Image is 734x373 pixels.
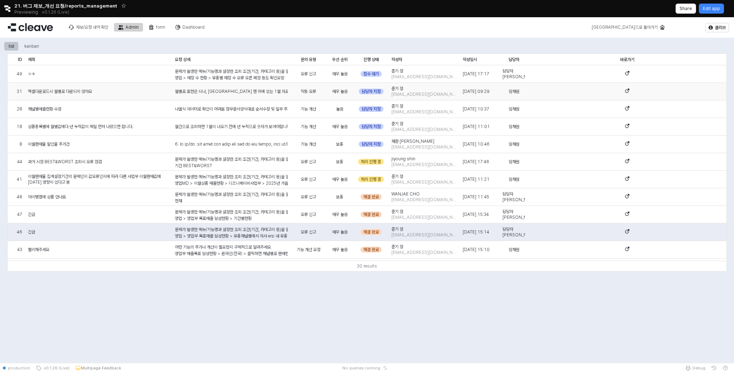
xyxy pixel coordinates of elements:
[391,209,403,214] span: 준기 정
[42,9,69,15] p: v0.1.26 (Live)
[301,194,316,200] span: 오류 신고
[682,363,708,373] button: Debug
[509,124,519,129] span: 임채원
[391,226,403,232] span: 준기 정
[463,124,490,129] span: [DATE] 11:01
[502,209,525,220] span: 담당자 [PERSON_NAME]
[301,229,316,235] span: 오류 신고
[175,174,288,371] div: 문제가 발생한 메뉴/기능명과 설정한 조회 조건(기간, 카테고리 등)을 알려주세요. 구체적으로 어떤 수치나 현상이 잘못되었고, 왜 오류라고 생각하시는지 설명해주세요. 올바른 결...
[144,23,170,32] button: form
[65,23,113,32] div: 제보/요청 내역 확인
[699,4,724,14] button: Edit app
[301,124,316,129] span: 기능 개선
[182,25,205,30] div: Dashboard
[332,124,348,129] span: 매우 높음
[463,212,489,217] span: [DATE] 15:34
[336,141,343,147] span: 보통
[692,365,705,371] span: Debug
[502,226,525,238] span: 담당자 [PERSON_NAME]
[391,86,403,91] span: 준기 정
[17,89,22,94] span: 31
[391,144,457,150] span: [EMAIL_ADDRESS][DOMAIN_NAME]
[463,229,489,235] span: [DATE] 15:14
[114,23,143,32] button: Admin
[363,71,379,77] span: 접수 대기
[14,9,38,16] span: Previewing
[620,57,634,62] span: 바로가기
[391,109,457,115] span: [EMAIL_ADDRESS][DOMAIN_NAME]
[332,176,348,182] span: 매우 높음
[72,363,124,373] button: Multipage Feedback
[391,156,415,162] span: jiyoung shin
[16,124,22,129] span: 18
[463,89,490,94] span: [DATE] 09:29
[587,23,669,32] div: 메인으로 돌아가기
[76,25,108,30] div: 제보/요청 내역 확인
[361,176,381,182] span: 처리 진행 중
[332,229,348,235] span: 매우 높음
[587,23,669,32] button: [GEOGRAPHIC_DATA]으로 돌아가기
[463,194,489,200] span: [DATE] 11:45
[382,366,389,370] button: Reset app state
[363,212,379,217] span: 해결 완료
[18,57,22,62] span: ID
[509,57,519,62] span: 담당자
[175,141,288,147] div: 6. lo ip/do: sit amet con adip eli sed do eiu tempo, inci ut/lab etd mag ali eni. (a: 9. min 07v ...
[175,233,288,239] p: 영업 > 영업부 목표매출 달성현황 > 유통채널별에서 자사 erp 내 유통형태값(데이터) 변경에 따른 자동연동이 안됨
[391,162,457,167] span: [EMAIL_ADDRESS][DOMAIN_NAME]
[363,194,379,200] span: 해결 완료
[509,106,519,112] span: 임채원
[171,23,209,32] div: Dashboard
[156,25,165,30] div: form
[28,57,35,62] span: 제목
[17,71,22,77] span: 49
[28,124,134,129] span: 상품종목별에 월별값에다 년 누적값이 제일 먼저 나왔으면 합니다..
[120,2,127,9] button: Add app to favorites
[703,6,720,11] p: Edit app
[301,89,316,94] span: 작동 오류
[175,162,288,169] p: 기간 BEST&WORST
[28,106,61,112] span: 채널별매출현황 수정
[175,198,288,204] p: 현재
[175,209,288,364] div: 문제가 발생한 메뉴/기능명과 설정한 조회 조건(기간, 카테고리 등)을 알려주세요. 구체적으로 어떤 수치나 현상이 잘못되었고, 왜 오류라고 생각하시는지 설명해주세요. 올바른 결...
[28,89,92,94] span: 엑셀다운로드시 월별로 다운되지 않아요
[332,247,348,252] span: 매우 높음
[28,247,49,252] span: 빨리해주세요
[81,365,121,371] p: Multipage Feedback
[28,174,169,185] span: 이월판매율 집계설정기간의 문제인지 값오류인지에 따라 다른 사업부 이월판매값에 [DATE] 영향이 있다고 봄
[391,179,457,185] span: [EMAIL_ADDRESS][DOMAIN_NAME]
[680,6,692,11] p: Share
[391,127,457,132] span: [EMAIL_ADDRESS][DOMAIN_NAME]
[463,71,489,77] span: [DATE] 17:17
[720,363,731,373] button: Help
[332,212,348,217] span: 매우 높음
[17,212,22,217] span: 47
[28,212,35,217] span: 긴급
[175,250,288,257] p: 영업부 매출목표 달성현황 > 온라인(전국) > 클릭하면 채널별로 판매현황이 나와야하는데 아래와 같이 기존 통합매출만 보임
[363,57,379,62] span: 진행 상태
[301,106,316,112] span: 기능 개선
[28,229,35,235] span: 긴급
[17,247,22,252] span: 43
[332,57,348,62] span: 우선 순위
[17,106,22,112] span: 28
[8,365,30,371] span: production
[708,363,720,373] button: History
[362,141,381,147] span: 담당자 지정
[301,57,316,62] span: 문의 유형
[463,106,489,112] span: [DATE] 10:37
[509,89,519,94] span: 임채원
[361,159,381,165] span: 처리 진행 중
[463,176,490,182] span: [DATE] 11:21
[391,232,457,238] span: [EMAIL_ADDRESS][DOMAIN_NAME]
[14,7,73,17] div: Previewing v0.1.26 (Live)
[391,121,403,127] span: 준기 정
[175,68,288,199] div: 문제가 발생한 메뉴/기능명과 설정한 조회 조건(기간, 카테고리 등)을 알려주세요. 구체적으로 어떤 수치나 현상이 잘못되었고, 왜 오류라고 생각하시는지 설명해주세요. 올바른 결...
[509,176,519,182] span: 임채원
[19,141,22,147] span: 8
[175,88,288,95] div: 월별로 표현은 되나, [GEOGRAPHIC_DATA] 맨 위에 있는 1월 자료만 다운로드 됨
[391,250,457,255] span: [EMAIL_ADDRESS][DOMAIN_NAME]
[463,159,489,165] span: [DATE] 17:46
